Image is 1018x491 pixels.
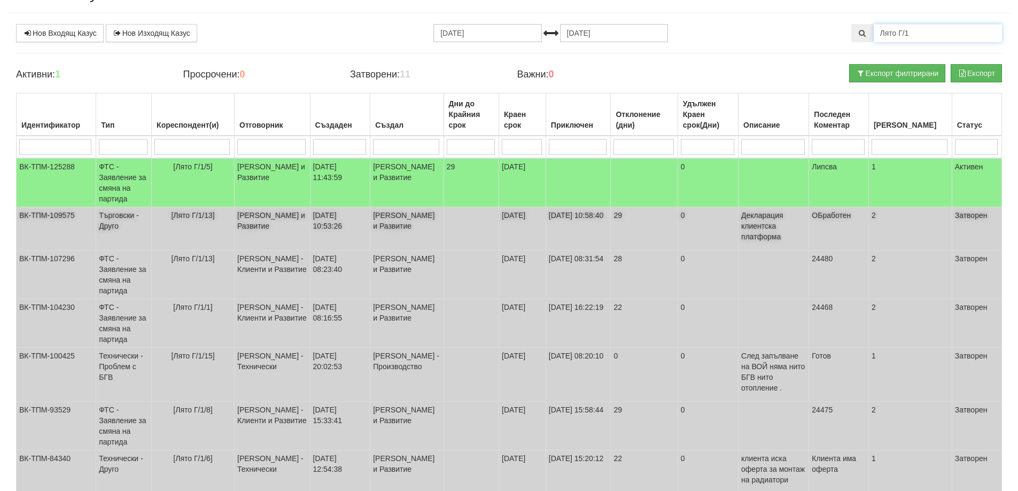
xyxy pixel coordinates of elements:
[17,299,96,348] td: ВК-ТПМ-104230
[235,93,310,136] th: Отговорник: No sort applied, activate to apply an ascending sort
[874,24,1002,42] input: Търсене по Идентификатор, Бл/Вх/Ап, Тип, Описание, Моб. Номер, Имейл, Файл, Коментар,
[952,402,1001,450] td: Затворен
[370,158,444,207] td: [PERSON_NAME] и Развитие
[546,207,611,251] td: [DATE] 10:58:40
[499,158,546,207] td: [DATE]
[235,207,310,251] td: [PERSON_NAME] и Развитие
[741,118,806,133] div: Описание
[16,24,104,42] a: Нов Входящ Казус
[952,299,1001,348] td: Затворен
[952,158,1001,207] td: Активен
[955,118,999,133] div: Статус
[235,158,310,207] td: [PERSON_NAME] и Развитие
[499,251,546,299] td: [DATE]
[310,251,370,299] td: [DATE] 08:23:40
[96,251,152,299] td: ФТС - Заявление за смяна на партида
[370,299,444,348] td: [PERSON_NAME] и Развитие
[868,207,952,251] td: 2
[872,118,949,133] div: [PERSON_NAME]
[812,352,831,360] span: Готов
[613,107,674,133] div: Отклонение (дни)
[678,158,738,207] td: 0
[951,64,1002,82] button: Експорт
[849,64,945,82] button: Експорт филтрирани
[19,118,93,133] div: Идентификатор
[235,251,310,299] td: [PERSON_NAME] - Клиенти и Развитие
[809,93,869,136] th: Последен Коментар: No sort applied, activate to apply an ascending sort
[17,251,96,299] td: ВК-ТПМ-107296
[502,107,543,133] div: Краен срок
[741,210,806,242] p: Декларация клиентска платформа
[549,69,554,80] b: 0
[444,93,499,136] th: Дни до Крайния срок: No sort applied, activate to apply an ascending sort
[546,402,611,450] td: [DATE] 15:58:44
[183,69,333,80] h4: Просрочени:
[17,158,96,207] td: ВК-ТПМ-125288
[611,207,678,251] td: 29
[546,348,611,402] td: [DATE] 08:20:10
[546,93,611,136] th: Приключен: No sort applied, activate to apply an ascending sort
[447,96,496,133] div: Дни до Крайния срок
[739,93,809,136] th: Описание: No sort applied, activate to apply an ascending sort
[546,299,611,348] td: [DATE] 16:22:19
[350,69,501,80] h4: Затворени:
[611,402,678,450] td: 29
[171,254,214,263] span: [Лято Г/1/13]
[678,348,738,402] td: 0
[96,158,152,207] td: ФТС - Заявление за смяна на партида
[499,207,546,251] td: [DATE]
[96,207,152,251] td: Търговски - Друго
[812,162,837,171] span: Липсва
[868,251,952,299] td: 2
[173,162,212,171] span: [Лято Г/1/5]
[681,96,735,133] div: Удължен Краен срок(Дни)
[952,207,1001,251] td: Затворен
[96,299,152,348] td: ФТС - Заявление за смяна на партида
[17,348,96,402] td: ВК-ТПМ-100425
[868,348,952,402] td: 1
[17,93,96,136] th: Идентификатор: No sort applied, activate to apply an ascending sort
[55,69,60,80] b: 1
[400,69,410,80] b: 11
[96,93,152,136] th: Тип: No sort applied, activate to apply an ascending sort
[517,69,667,80] h4: Важни:
[549,118,608,133] div: Приключен
[952,93,1001,136] th: Статус: No sort applied, activate to apply an ascending sort
[310,207,370,251] td: [DATE] 10:53:26
[812,454,856,473] span: Клиента има оферта
[235,299,310,348] td: [PERSON_NAME] - Клиенти и Развитие
[611,93,678,136] th: Отклонение (дни): No sort applied, activate to apply an ascending sort
[812,211,851,220] span: ОБработен
[310,348,370,402] td: [DATE] 20:02:53
[370,251,444,299] td: [PERSON_NAME] и Развитие
[499,299,546,348] td: [DATE]
[952,251,1001,299] td: Затворен
[239,69,245,80] b: 0
[678,402,738,450] td: 0
[812,303,833,311] span: 24468
[237,118,307,133] div: Отговорник
[868,93,952,136] th: Брой Файлове: No sort applied, activate to apply an ascending sort
[611,299,678,348] td: 22
[173,454,212,463] span: [Лято Г/1/6]
[678,299,738,348] td: 0
[741,350,806,393] p: След запълване на ВОЙ няма нито БГВ нито отопление .
[678,207,738,251] td: 0
[310,158,370,207] td: [DATE] 11:43:59
[611,348,678,402] td: 0
[152,93,235,136] th: Кореспондент(и): No sort applied, activate to apply an ascending sort
[99,118,149,133] div: Тип
[868,299,952,348] td: 2
[370,402,444,450] td: [PERSON_NAME] и Развитие
[447,162,455,171] span: 29
[313,118,368,133] div: Създаден
[499,402,546,450] td: [DATE]
[154,118,231,133] div: Кореспондент(и)
[310,93,370,136] th: Създаден: No sort applied, activate to apply an ascending sort
[812,107,866,133] div: Последен Коментар
[678,93,738,136] th: Удължен Краен срок(Дни): No sort applied, activate to apply an ascending sort
[173,303,212,311] span: [Лято Г/1/1]
[868,402,952,450] td: 2
[812,254,833,263] span: 24480
[546,251,611,299] td: [DATE] 08:31:54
